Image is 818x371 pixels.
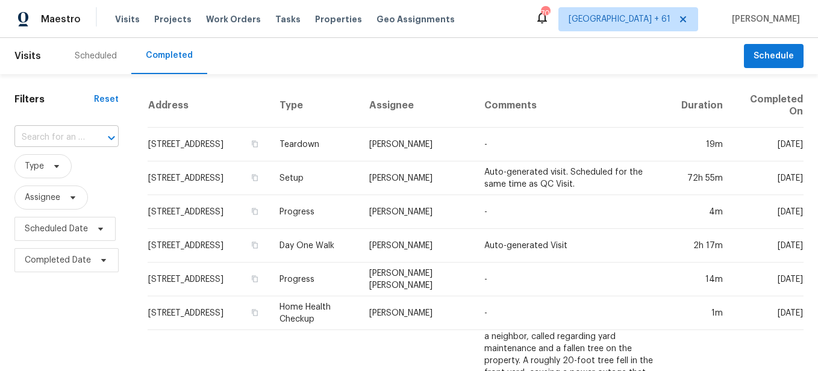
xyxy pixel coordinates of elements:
[270,84,360,128] th: Type
[154,13,192,25] span: Projects
[249,206,260,217] button: Copy Address
[270,296,360,330] td: Home Health Checkup
[206,13,261,25] span: Work Orders
[672,128,732,161] td: 19m
[569,13,670,25] span: [GEOGRAPHIC_DATA] + 61
[732,128,804,161] td: [DATE]
[249,172,260,183] button: Copy Address
[376,13,455,25] span: Geo Assignments
[75,50,117,62] div: Scheduled
[475,296,672,330] td: -
[732,263,804,296] td: [DATE]
[475,128,672,161] td: -
[25,160,44,172] span: Type
[103,129,120,146] button: Open
[360,128,475,161] td: [PERSON_NAME]
[360,263,475,296] td: [PERSON_NAME] [PERSON_NAME]
[360,229,475,263] td: [PERSON_NAME]
[249,307,260,318] button: Copy Address
[315,13,362,25] span: Properties
[148,195,270,229] td: [STREET_ADDRESS]
[115,13,140,25] span: Visits
[360,296,475,330] td: [PERSON_NAME]
[672,229,732,263] td: 2h 17m
[41,13,81,25] span: Maestro
[25,192,60,204] span: Assignee
[732,161,804,195] td: [DATE]
[270,263,360,296] td: Progress
[14,128,85,147] input: Search for an address...
[732,195,804,229] td: [DATE]
[275,15,301,23] span: Tasks
[249,240,260,251] button: Copy Address
[94,93,119,105] div: Reset
[148,128,270,161] td: [STREET_ADDRESS]
[25,254,91,266] span: Completed Date
[672,263,732,296] td: 14m
[360,161,475,195] td: [PERSON_NAME]
[148,84,270,128] th: Address
[148,161,270,195] td: [STREET_ADDRESS]
[475,195,672,229] td: -
[672,161,732,195] td: 72h 55m
[475,161,672,195] td: Auto-generated visit. Scheduled for the same time as QC Visit.
[475,263,672,296] td: -
[25,223,88,235] span: Scheduled Date
[360,84,475,128] th: Assignee
[148,229,270,263] td: [STREET_ADDRESS]
[744,44,804,69] button: Schedule
[249,273,260,284] button: Copy Address
[732,296,804,330] td: [DATE]
[148,263,270,296] td: [STREET_ADDRESS]
[146,49,193,61] div: Completed
[360,195,475,229] td: [PERSON_NAME]
[475,229,672,263] td: Auto-generated Visit
[14,93,94,105] h1: Filters
[727,13,800,25] span: [PERSON_NAME]
[148,296,270,330] td: [STREET_ADDRESS]
[732,84,804,128] th: Completed On
[541,7,549,19] div: 701
[270,195,360,229] td: Progress
[270,128,360,161] td: Teardown
[270,229,360,263] td: Day One Walk
[475,84,672,128] th: Comments
[249,139,260,149] button: Copy Address
[672,195,732,229] td: 4m
[270,161,360,195] td: Setup
[672,84,732,128] th: Duration
[14,43,41,69] span: Visits
[732,229,804,263] td: [DATE]
[672,296,732,330] td: 1m
[754,49,794,64] span: Schedule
